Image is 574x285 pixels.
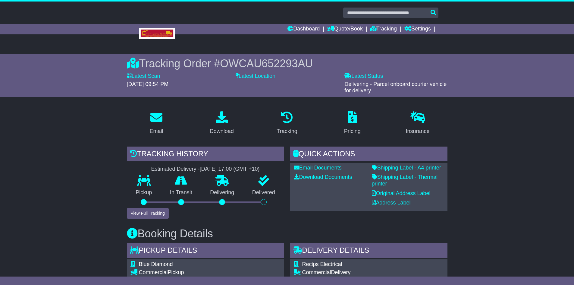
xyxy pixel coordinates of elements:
[220,57,313,70] span: OWCAU652293AU
[372,200,411,206] a: Address Label
[290,147,447,163] div: Quick Actions
[302,269,418,276] div: Delivery
[210,127,234,135] div: Download
[139,261,173,267] span: Blue Diamond
[127,243,284,259] div: Pickup Details
[127,189,161,196] p: Pickup
[127,208,169,219] button: View Full Tracking
[127,147,284,163] div: Tracking history
[294,165,342,171] a: Email Documents
[243,189,284,196] p: Delivered
[200,166,260,173] div: [DATE] 17:00 (GMT +10)
[344,81,447,94] span: Delivering - Parcel onboard courier vehicle for delivery
[277,127,297,135] div: Tracking
[161,189,201,196] p: In Transit
[201,189,243,196] p: Delivering
[402,109,434,138] a: Insurance
[290,243,447,259] div: Delivery Details
[139,269,275,276] div: Pickup
[149,127,163,135] div: Email
[372,165,441,171] a: Shipping Label - A4 printer
[127,166,284,173] div: Estimated Delivery -
[127,228,447,240] h3: Booking Details
[406,127,430,135] div: Insurance
[372,190,431,196] a: Original Address Label
[139,269,168,275] span: Commercial
[327,24,363,34] a: Quote/Book
[294,174,352,180] a: Download Documents
[302,261,342,267] span: Recips Electrical
[273,109,301,138] a: Tracking
[370,24,397,34] a: Tracking
[287,24,320,34] a: Dashboard
[236,73,275,80] label: Latest Location
[340,109,365,138] a: Pricing
[302,269,331,275] span: Commercial
[404,24,431,34] a: Settings
[127,81,169,87] span: [DATE] 09:54 PM
[127,73,160,80] label: Latest Scan
[206,109,238,138] a: Download
[344,73,383,80] label: Latest Status
[127,57,447,70] div: Tracking Order #
[146,109,167,138] a: Email
[344,127,361,135] div: Pricing
[372,174,438,187] a: Shipping Label - Thermal printer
